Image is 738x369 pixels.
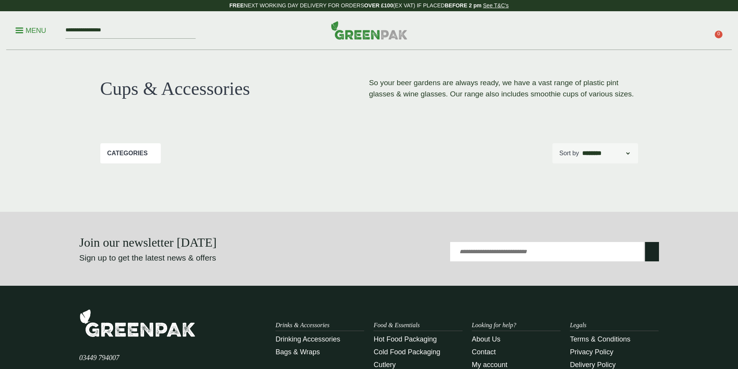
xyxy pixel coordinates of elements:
[275,348,320,356] a: Bags & Wraps
[79,235,217,249] strong: Join our newsletter [DATE]
[373,361,396,369] a: Cutlery
[373,348,440,356] a: Cold Food Packaging
[559,149,579,158] p: Sort by
[79,355,120,361] a: 03449 794007
[570,335,630,343] a: Terms & Conditions
[107,149,148,158] p: Categories
[79,252,340,264] p: Sign up to get the latest news & offers
[100,77,369,100] h1: Cups & Accessories
[472,335,501,343] a: About Us
[373,335,437,343] a: Hot Food Packaging
[364,2,393,9] strong: OVER £100
[472,361,507,369] a: My account
[369,77,638,100] p: So your beer gardens are always ready, we have a vast range of plastic pint glasses & wine glasse...
[79,354,120,362] span: 03449 794007
[570,348,613,356] a: Privacy Policy
[15,26,46,34] a: Menu
[229,2,244,9] strong: FREE
[472,348,496,356] a: Contact
[715,31,723,38] span: 0
[483,2,509,9] a: See T&C's
[331,21,408,39] img: GreenPak Supplies
[445,2,482,9] strong: BEFORE 2 pm
[275,335,340,343] a: Drinking Accessories
[570,361,616,369] a: Delivery Policy
[581,149,631,158] select: Shop order
[15,26,46,35] p: Menu
[79,309,196,337] img: GreenPak Supplies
